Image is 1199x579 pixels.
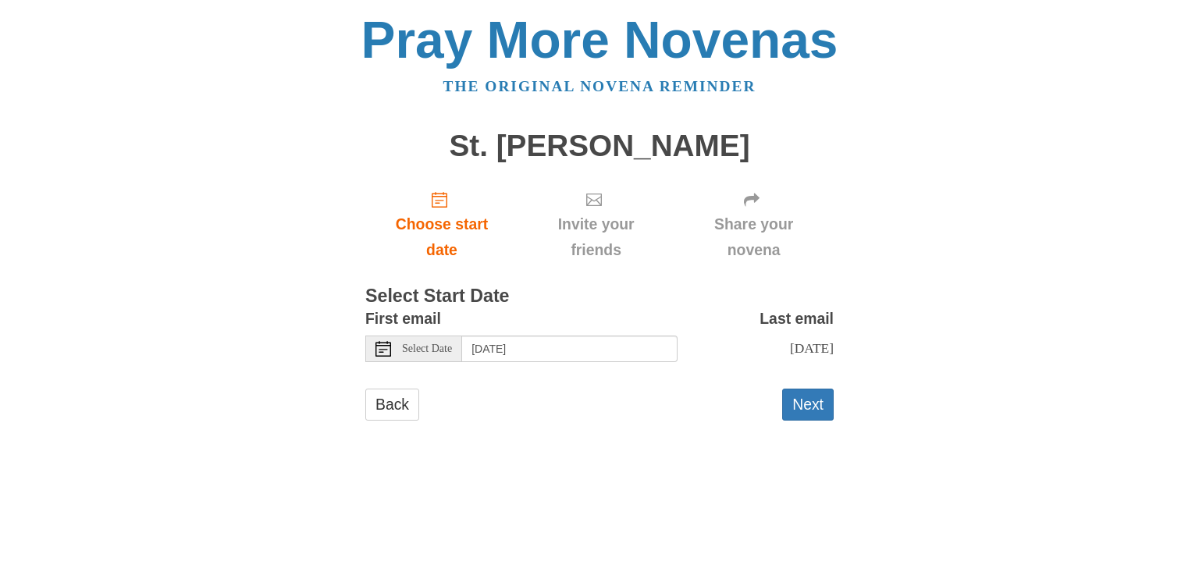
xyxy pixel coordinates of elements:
[689,211,818,263] span: Share your novena
[790,340,834,356] span: [DATE]
[365,130,834,163] h1: St. [PERSON_NAME]
[365,306,441,332] label: First email
[674,178,834,271] div: Click "Next" to confirm your start date first.
[365,178,518,271] a: Choose start date
[760,306,834,332] label: Last email
[402,343,452,354] span: Select Date
[365,389,419,421] a: Back
[534,211,658,263] span: Invite your friends
[381,211,503,263] span: Choose start date
[518,178,674,271] div: Click "Next" to confirm your start date first.
[782,389,834,421] button: Next
[361,11,838,69] a: Pray More Novenas
[365,286,834,307] h3: Select Start Date
[443,78,756,94] a: The original novena reminder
